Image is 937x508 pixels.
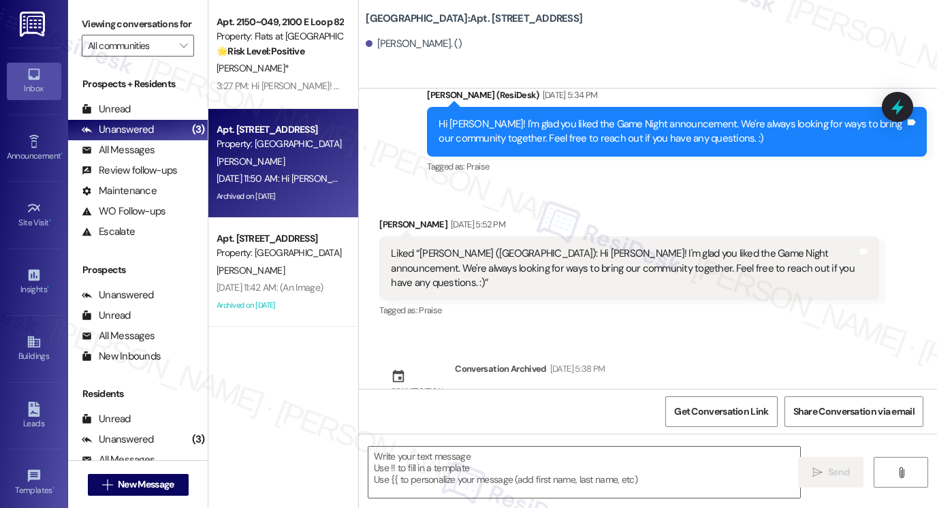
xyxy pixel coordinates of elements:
button: Share Conversation via email [784,396,923,427]
div: Property: [GEOGRAPHIC_DATA] [217,137,343,151]
div: WO Follow-ups [82,204,165,219]
div: Tagged as: [379,300,879,320]
i:  [812,467,823,478]
img: ResiDesk Logo [20,12,48,37]
div: Unanswered [82,123,154,137]
a: Inbox [7,63,61,99]
a: Buildings [7,330,61,367]
div: Unanswered [82,432,154,447]
b: [GEOGRAPHIC_DATA]: Apt. [STREET_ADDRESS] [366,12,582,26]
span: • [47,283,49,292]
div: Prospects [68,263,208,277]
div: Escalate [82,225,135,239]
span: • [52,483,54,493]
div: Property: Flats at [GEOGRAPHIC_DATA] [217,29,343,44]
div: Unread [82,102,131,116]
span: • [61,149,63,159]
div: [DATE] 5:34 PM [539,88,598,102]
div: Apt. [STREET_ADDRESS] [217,232,343,246]
button: New Message [88,474,189,496]
div: Review follow-ups [82,163,177,178]
i:  [896,467,906,478]
span: [PERSON_NAME] [217,155,285,168]
div: Unread [82,412,131,426]
div: [DATE] 5:38 PM [547,362,605,376]
span: Praise [466,161,489,172]
div: [DATE] 11:50 AM: Hi [PERSON_NAME], Just a reminder - Game Night is happening tonight! Check out t... [217,172,857,185]
span: [PERSON_NAME] [217,264,285,276]
div: Unanswered [82,288,154,302]
span: Share Conversation via email [793,404,915,419]
div: Apt. [STREET_ADDRESS] [217,123,343,137]
a: Leads [7,398,61,434]
span: Send [828,465,849,479]
div: Archived on [DATE] [215,297,344,314]
div: Apt. 2150~049, 2100 E Loop 820 [217,15,343,29]
div: [PERSON_NAME] [379,217,879,236]
a: Site Visit • [7,197,61,234]
div: [DATE] 5:52 PM [447,217,505,232]
div: Maintenance [82,184,157,198]
div: Liked “[PERSON_NAME] ([GEOGRAPHIC_DATA]): Hi [PERSON_NAME]! I'm glad you liked the Game Night ann... [391,247,857,290]
div: Conversation archived [391,384,444,413]
div: All Messages [82,453,155,467]
a: Templates • [7,464,61,501]
label: Viewing conversations for [82,14,194,35]
div: Property: [GEOGRAPHIC_DATA] [217,246,343,260]
div: Prospects + Residents [68,77,208,91]
div: Conversation Archived [455,362,546,376]
div: New Inbounds [82,349,161,364]
span: [PERSON_NAME]* [217,62,289,74]
button: Get Conversation Link [665,396,777,427]
div: Unread [82,308,131,323]
div: [PERSON_NAME]. () [366,37,462,51]
span: Praise [419,304,441,316]
input: All communities [88,35,172,57]
i:  [180,40,187,51]
div: Hi [PERSON_NAME]! I'm glad you liked the Game Night announcement. We're always looking for ways t... [439,117,905,146]
div: [DATE] 11:42 AM: (An Image) [217,281,323,293]
div: All Messages [82,329,155,343]
span: Get Conversation Link [674,404,768,419]
div: Tagged as: [427,157,927,176]
div: (3) [189,119,208,140]
div: All Messages [82,143,155,157]
i:  [102,479,112,490]
div: Residents [68,387,208,401]
strong: 🌟 Risk Level: Positive [217,45,304,57]
span: New Message [118,477,174,492]
button: Send [798,457,864,488]
div: (3) [189,429,208,450]
div: [PERSON_NAME] (ResiDesk) [427,88,927,107]
span: • [49,216,51,225]
a: Insights • [7,264,61,300]
div: Archived on [DATE] [215,188,344,205]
